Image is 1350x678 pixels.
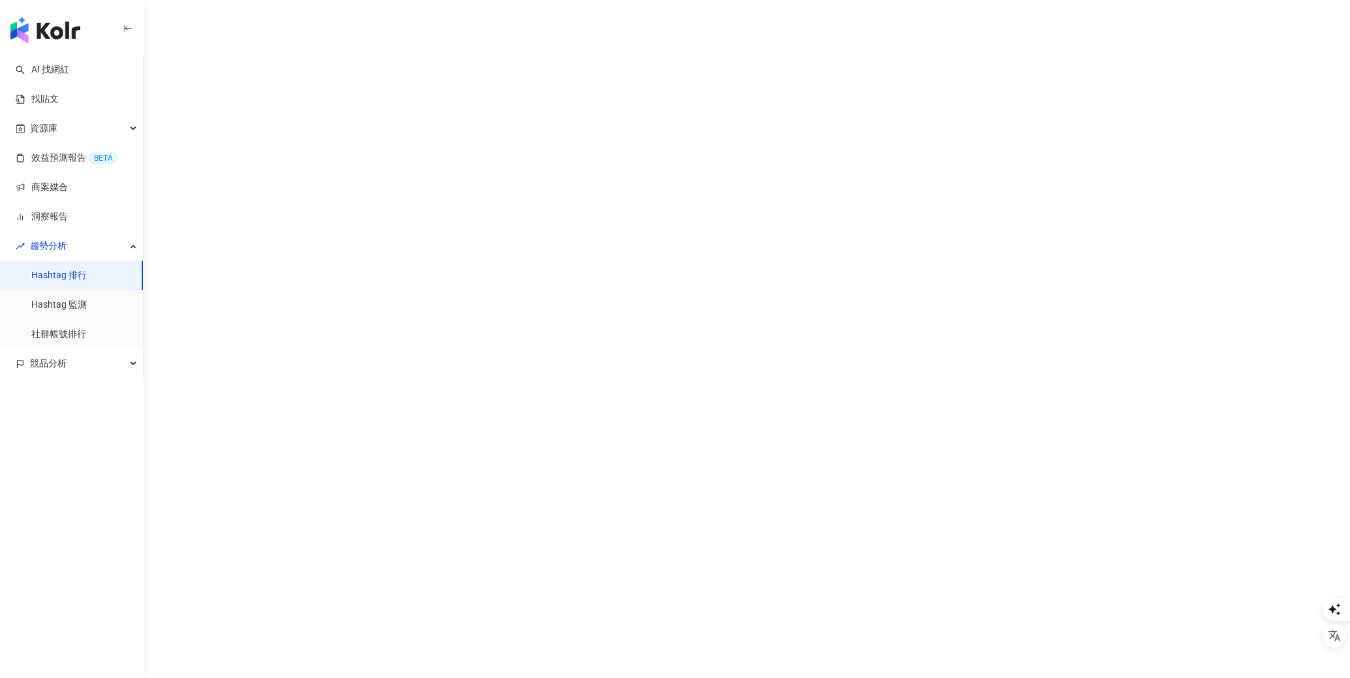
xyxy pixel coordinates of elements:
[16,93,59,106] a: 找貼文
[31,328,86,341] a: 社群帳號排行
[10,17,80,43] img: logo
[16,242,25,251] span: rise
[30,349,67,378] span: 競品分析
[16,210,68,223] a: 洞察報告
[31,269,87,282] a: Hashtag 排行
[30,231,67,261] span: 趨勢分析
[30,114,57,143] span: 資源庫
[16,152,118,165] a: 效益預測報告BETA
[16,181,68,194] a: 商案媒合
[16,63,69,76] a: searchAI 找網紅
[31,299,87,312] a: Hashtag 監測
